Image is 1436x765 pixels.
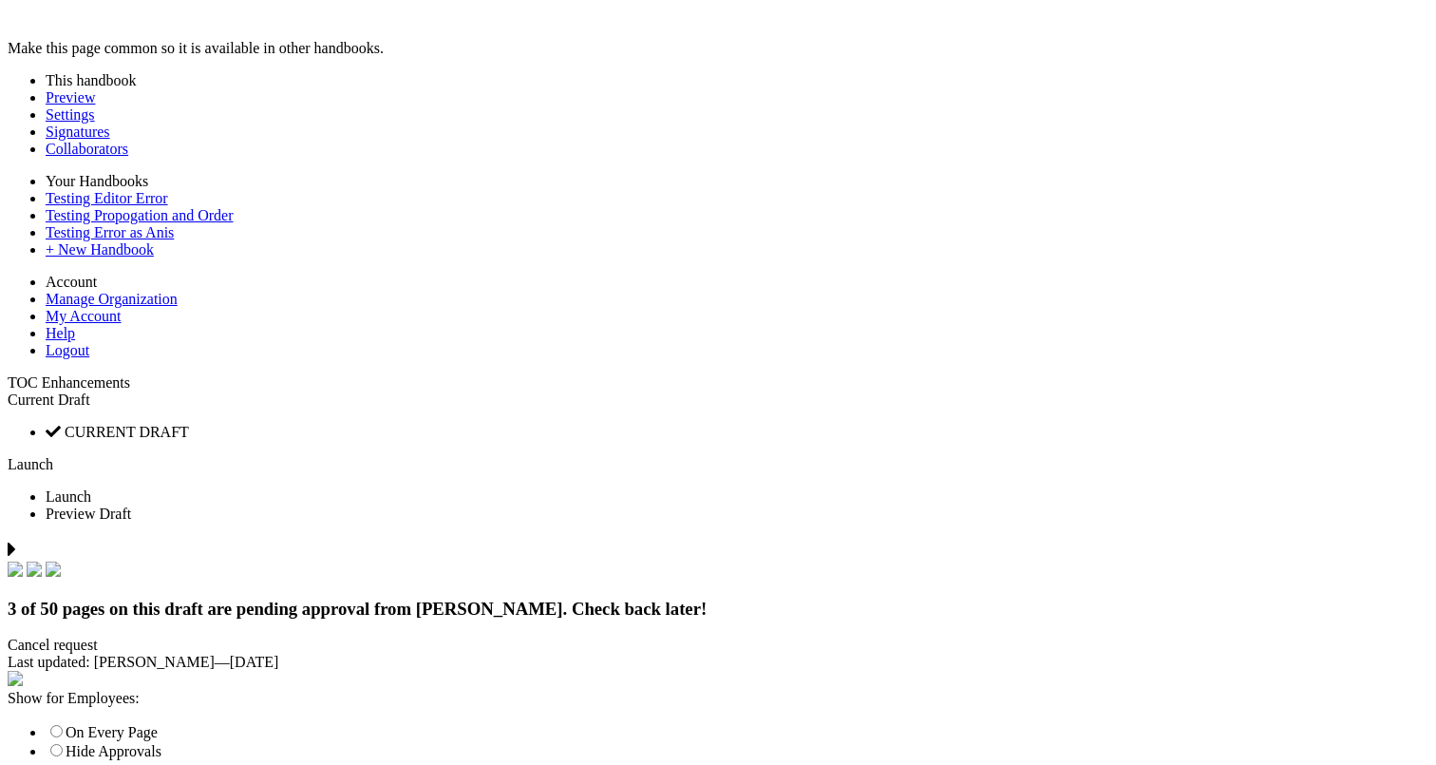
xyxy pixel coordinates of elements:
[46,106,95,123] a: Settings
[230,654,279,670] span: [DATE]
[8,654,1428,671] div: —
[8,374,130,391] span: TOC Enhancements
[8,654,90,670] span: Last updated:
[46,308,122,324] a: My Account
[46,291,178,307] a: Manage Organization
[46,207,234,223] a: Testing Propogation and Order
[46,724,158,740] label: On Every Page
[8,562,23,577] img: check.svg
[8,599,104,619] span: 3 of 50 pages
[46,72,1428,89] li: This handbook
[27,562,42,577] img: check.svg
[8,456,53,472] a: Launch
[109,599,707,619] span: on this draft are pending approval from [PERSON_NAME]. Check back later!
[8,392,90,408] span: Current Draft
[8,40,1428,57] div: Make this page common so it is available in other handbooks.
[46,506,131,522] span: Preview Draft
[46,241,154,258] a: + New Handbook
[46,173,1428,190] li: Your Handbooks
[50,725,63,737] input: On Every Page
[8,690,140,706] span: Show for Employees:
[46,562,61,577] img: check.svg
[46,325,75,341] a: Help
[50,744,63,756] input: Hide Approvals
[46,488,91,505] span: Launch
[94,654,215,670] span: [PERSON_NAME]
[46,124,110,140] a: Signatures
[8,637,98,653] span: Cancel request
[8,671,23,686] img: eye_approvals.svg
[46,743,161,759] label: Hide Approvals
[46,274,1428,291] li: Account
[46,89,95,105] a: Preview
[46,190,168,206] a: Testing Editor Error
[65,424,189,440] span: CURRENT DRAFT
[46,141,128,157] a: Collaborators
[46,342,89,358] a: Logout
[46,224,174,240] a: Testing Error as Anis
